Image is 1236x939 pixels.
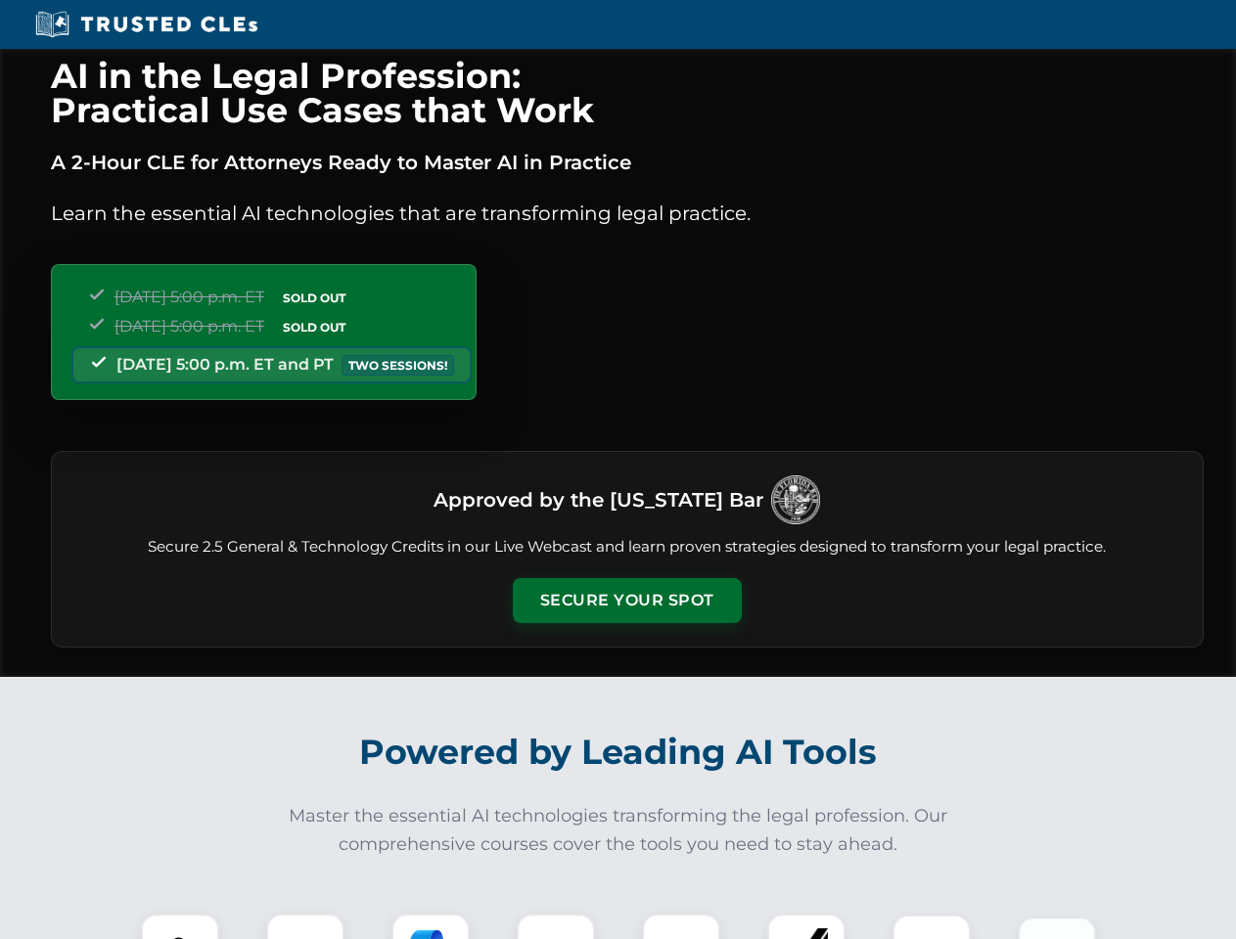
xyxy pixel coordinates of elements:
span: [DATE] 5:00 p.m. ET [114,288,264,306]
h1: AI in the Legal Profession: Practical Use Cases that Work [51,59,1204,127]
span: SOLD OUT [276,317,352,337]
p: A 2-Hour CLE for Attorneys Ready to Master AI in Practice [51,147,1204,178]
p: Master the essential AI technologies transforming the legal profession. Our comprehensive courses... [276,802,961,859]
p: Learn the essential AI technologies that are transforming legal practice. [51,198,1204,229]
img: Trusted CLEs [29,10,263,39]
span: SOLD OUT [276,288,352,308]
h2: Powered by Leading AI Tools [76,718,1161,786]
img: Logo [771,475,820,524]
button: Secure Your Spot [513,578,742,623]
span: [DATE] 5:00 p.m. ET [114,317,264,335]
p: Secure 2.5 General & Technology Credits in our Live Webcast and learn proven strategies designed ... [75,536,1179,559]
h3: Approved by the [US_STATE] Bar [434,482,763,517]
